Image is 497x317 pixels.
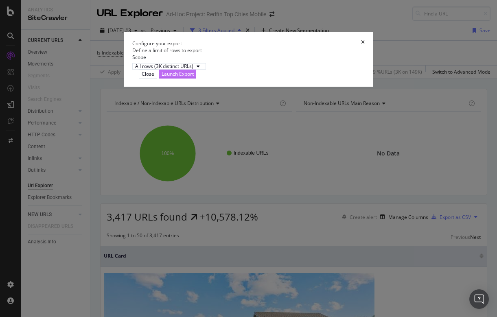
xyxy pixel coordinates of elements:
[139,70,157,78] button: Close
[132,47,365,54] div: Define a limit of rows to export
[361,40,365,47] div: times
[469,289,489,309] div: Open Intercom Messenger
[135,64,193,69] div: All rows (3K distinct URLs)
[142,70,154,77] div: Close
[159,70,196,78] button: Launch Export
[132,63,206,70] button: All rows (3K distinct URLs)
[162,70,194,77] div: Launch Export
[124,32,373,87] div: modal
[132,40,182,47] div: Configure your export
[132,54,146,61] label: Scope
